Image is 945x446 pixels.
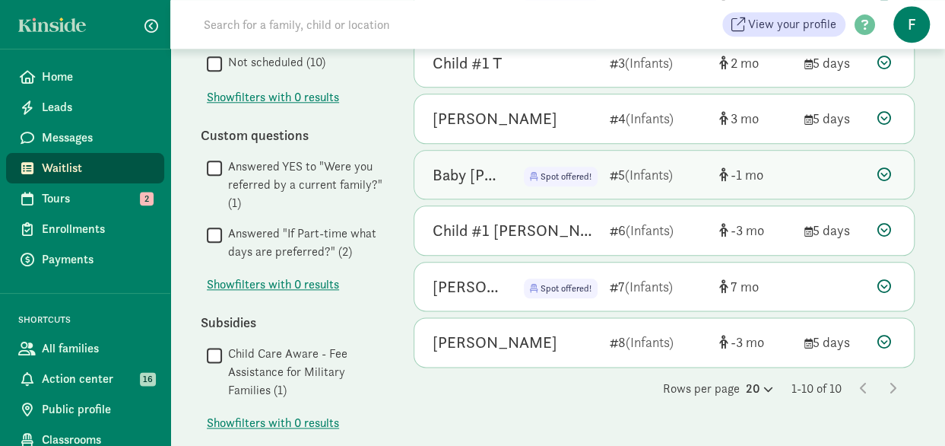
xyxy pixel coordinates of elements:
[201,312,383,333] div: Subsidies
[524,279,598,298] span: Spot offered!
[222,225,383,261] label: Answered "If Part-time what days are preferred?" (2)
[731,166,763,183] span: -1
[719,164,792,185] div: [object Object]
[433,275,499,299] div: Savannah Harrison
[626,110,674,127] span: (Infants)
[719,220,792,241] div: [object Object]
[869,373,945,446] iframe: Chat Widget
[541,282,591,295] span: Spot offered!
[433,330,557,355] div: Thibaud Delaporte
[731,221,764,239] span: -3
[42,250,152,269] span: Payments
[201,125,383,145] div: Custom questions
[42,68,152,86] span: Home
[6,92,164,123] a: Leads
[207,414,339,432] span: Show filters with 0 results
[222,53,325,72] label: Not scheduled (10)
[42,400,152,419] span: Public profile
[719,53,792,73] div: [object Object]
[541,170,591,183] span: Spot offered!
[207,276,339,294] span: Show filters with 0 results
[6,183,164,214] a: Tours 2
[6,333,164,364] a: All families
[6,153,164,183] a: Waitlist
[433,163,499,187] div: Baby Fancher-Dominguez
[748,15,836,33] span: View your profile
[722,12,845,37] a: View your profile
[746,380,773,398] div: 20
[610,164,707,185] div: 5
[42,159,152,177] span: Waitlist
[6,62,164,92] a: Home
[893,6,930,43] span: f
[731,110,759,127] span: 3
[42,98,152,116] span: Leads
[625,54,673,72] span: (Infants)
[719,276,792,297] div: [object Object]
[433,107,557,131] div: Neve Schumaker
[610,332,707,352] div: 8
[610,53,707,73] div: 3
[731,278,759,295] span: 7
[626,221,674,239] span: (Infants)
[804,108,865,129] div: 5 days
[433,218,598,243] div: Child #1 Weinstein
[610,220,707,241] div: 6
[6,123,164,153] a: Messages
[719,332,792,352] div: [object Object]
[42,190,152,208] span: Tours
[804,332,865,352] div: 5 days
[610,276,707,297] div: 7
[6,364,164,394] a: Action center 16
[524,167,598,186] span: Spot offered!
[207,276,339,294] button: Showfilters with 0 results
[719,108,792,129] div: [object Object]
[140,372,156,386] span: 16
[731,54,759,72] span: 2
[433,51,502,75] div: Child #1 T
[207,414,339,432] button: Showfilters with 0 results
[731,333,764,351] span: -3
[42,220,152,238] span: Enrollments
[42,129,152,147] span: Messages
[222,158,383,212] label: Answered YES to "Were you referred by a current family?" (1)
[195,9,621,40] input: Search for a family, child or location
[207,88,339,107] button: Showfilters with 0 results
[207,88,339,107] span: Show filters with 0 results
[222,345,383,400] label: Child Care Aware - Fee Assistance for Military Families (1)
[140,192,154,205] span: 2
[6,214,164,244] a: Enrollments
[625,166,673,183] span: (Infants)
[625,278,673,295] span: (Infants)
[804,53,865,73] div: 5 days
[42,370,152,388] span: Action center
[804,220,865,241] div: 5 days
[626,333,674,351] span: (Infants)
[6,394,164,425] a: Public profile
[6,244,164,275] a: Payments
[610,108,707,129] div: 4
[414,380,915,398] div: Rows per page 1-10 of 10
[42,339,152,358] span: All families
